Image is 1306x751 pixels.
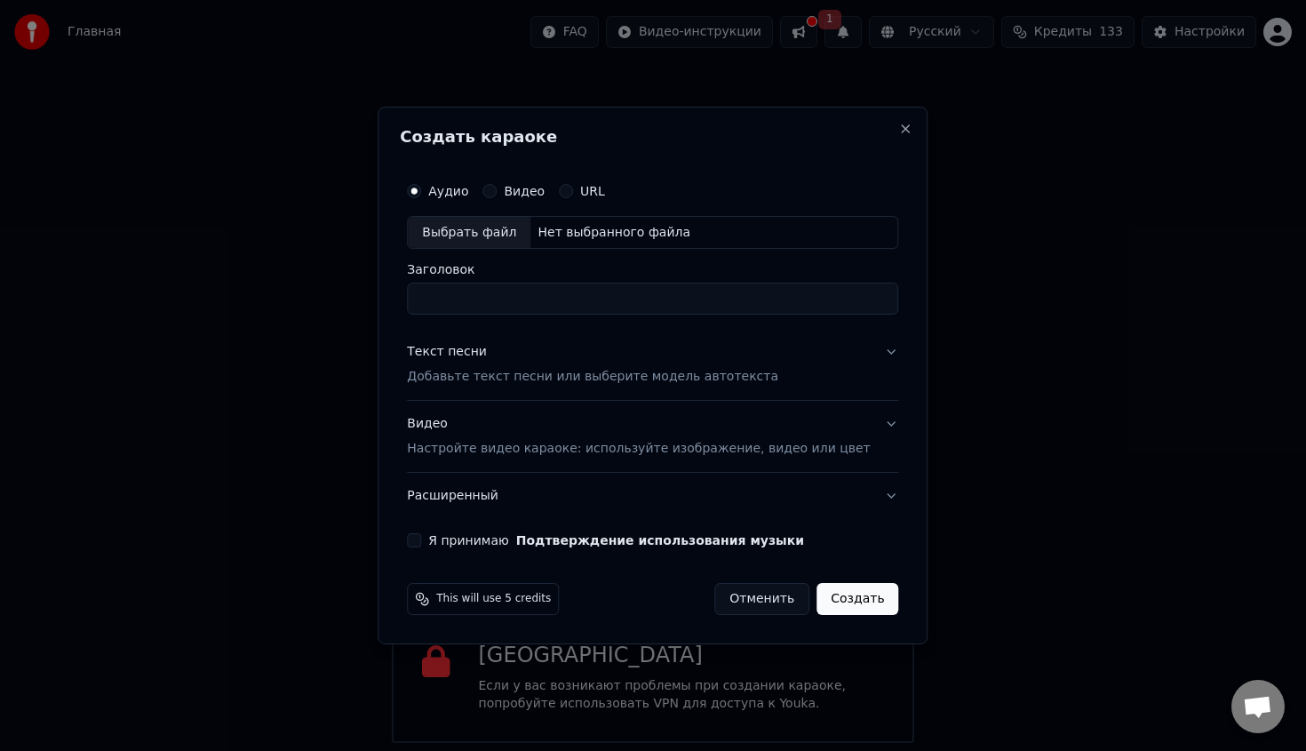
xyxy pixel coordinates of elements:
h2: Создать караоке [400,129,905,145]
button: Я принимаю [516,534,804,547]
label: URL [580,185,605,197]
button: Расширенный [407,473,898,519]
div: Выбрать файл [408,217,530,249]
div: Текст песни [407,344,487,362]
label: Видео [504,185,545,197]
label: Заголовок [407,264,898,276]
p: Настройте видео караоке: используйте изображение, видео или цвет [407,440,870,458]
div: Видео [407,416,870,459]
button: Отменить [714,583,809,615]
div: Нет выбранного файла [530,224,697,242]
label: Я принимаю [428,534,804,547]
button: ВидеоНастройте видео караоке: используйте изображение, видео или цвет [407,402,898,473]
button: Создать [816,583,898,615]
p: Добавьте текст песни или выберите модель автотекста [407,369,778,387]
span: This will use 5 credits [436,592,551,606]
label: Аудио [428,185,468,197]
button: Текст песниДобавьте текст песни или выберите модель автотекста [407,330,898,401]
